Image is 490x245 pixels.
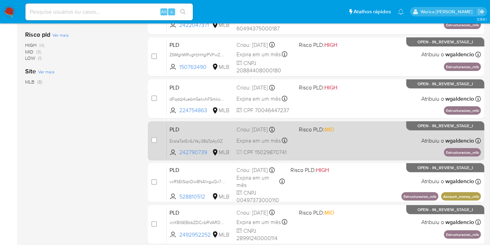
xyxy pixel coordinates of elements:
[398,9,404,15] a: Notificaciones
[477,8,485,15] a: Salir
[171,8,173,15] span: s
[161,8,167,15] span: Alt
[176,7,190,17] button: search-icon
[354,8,391,15] span: Atalhos rápidos
[421,8,475,15] p: werica.jgaldencio@mercadolivre.com
[25,7,193,16] input: Pesquise usuários ou casos...
[477,16,487,22] span: 3.156.1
